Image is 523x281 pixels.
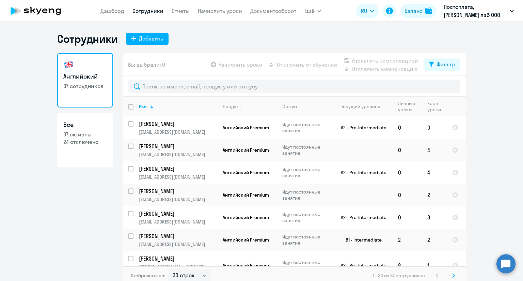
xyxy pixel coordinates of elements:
[427,100,441,113] div: Корп. уроки
[63,82,107,90] p: 37 сотрудников
[63,131,107,138] p: 37 активны
[139,255,216,262] p: [PERSON_NAME]
[329,206,393,229] td: A2 - Pre-Intermediate
[172,7,190,14] a: Отчеты
[393,184,422,206] td: 0
[405,7,423,15] div: Баланс
[282,211,329,224] p: Идут постоянные занятия
[139,232,216,240] p: [PERSON_NAME]
[139,241,217,247] p: [EMAIL_ADDRESS][DOMAIN_NAME]
[139,120,217,128] a: [PERSON_NAME]
[373,272,425,279] span: 1 - 30 из 37 сотрудников
[422,206,447,229] td: 3
[139,143,217,150] a: [PERSON_NAME]
[398,100,422,113] div: Личные уроки
[424,59,460,71] button: Фильтр
[126,33,169,45] button: Добавить
[223,103,276,110] div: Продукт
[329,161,393,184] td: A2 - Pre-Intermediate
[393,229,422,251] td: 2
[335,103,392,110] div: Текущий уровень
[139,151,217,158] p: [EMAIL_ADDRESS][DOMAIN_NAME]
[198,7,242,14] a: Начислить уроки
[282,121,329,134] p: Идут постоянные занятия
[282,144,329,156] p: Идут постоянные занятия
[139,187,216,195] p: [PERSON_NAME]
[282,189,329,201] p: Идут постоянные занятия
[393,116,422,139] td: 0
[223,169,269,176] span: Английский Premium
[361,7,367,15] span: RU
[440,3,517,19] button: Постоплата, [PERSON_NAME] лаб ООО
[139,174,217,180] p: [EMAIL_ADDRESS][DOMAIN_NAME]
[223,262,269,268] span: Английский Premium
[400,4,436,18] button: Балансbalance
[422,184,447,206] td: 2
[223,125,269,131] span: Английский Premium
[282,259,329,271] p: Идут постоянные занятия
[139,210,216,217] p: [PERSON_NAME]
[128,80,460,93] input: Поиск по имени, email, продукту или статусу
[425,7,432,14] img: balance
[304,7,315,15] span: Ещё
[422,229,447,251] td: 2
[139,232,217,240] a: [PERSON_NAME]
[393,139,422,161] td: 0
[427,100,446,113] div: Корп. уроки
[223,147,269,153] span: Английский Premium
[139,210,217,217] a: [PERSON_NAME]
[422,251,447,280] td: 1
[139,129,217,135] p: [EMAIL_ADDRESS][DOMAIN_NAME]
[139,143,216,150] p: [PERSON_NAME]
[422,161,447,184] td: 4
[393,206,422,229] td: 0
[341,103,380,110] div: Текущий уровень
[139,264,217,276] p: [PERSON_NAME][EMAIL_ADDRESS][DOMAIN_NAME]
[223,192,269,198] span: Английский Premium
[393,251,422,280] td: 8
[393,161,422,184] td: 0
[282,166,329,179] p: Идут постоянные занятия
[250,7,296,14] a: Документооборот
[139,34,163,43] div: Добавить
[139,120,216,128] p: [PERSON_NAME]
[329,229,393,251] td: B1 - Intermediate
[57,113,113,167] a: Все37 активны24 отключено
[398,100,415,113] div: Личные уроки
[422,116,447,139] td: 0
[139,255,217,262] a: [PERSON_NAME]
[282,103,329,110] div: Статус
[139,165,217,172] a: [PERSON_NAME]
[422,139,447,161] td: 4
[223,214,269,220] span: Английский Premium
[128,61,165,69] span: Вы выбрали: 0
[223,237,269,243] span: Английский Premium
[63,138,107,146] p: 24 отключено
[437,60,455,68] div: Фильтр
[139,187,217,195] a: [PERSON_NAME]
[100,7,124,14] a: Дашборд
[444,3,507,19] p: Постоплата, [PERSON_NAME] лаб ООО
[356,4,379,18] button: RU
[329,116,393,139] td: A2 - Pre-Intermediate
[282,234,329,246] p: Идут постоянные занятия
[139,196,217,202] p: [EMAIL_ADDRESS][DOMAIN_NAME]
[139,103,148,110] div: Имя
[223,103,241,110] div: Продукт
[329,251,393,280] td: A2 - Pre-Intermediate
[63,120,107,129] h3: Все
[139,219,217,225] p: [EMAIL_ADDRESS][DOMAIN_NAME]
[57,53,113,108] a: Английский37 сотрудников
[139,165,216,172] p: [PERSON_NAME]
[57,32,118,46] h1: Сотрудники
[282,103,297,110] div: Статус
[63,59,74,70] img: english
[139,103,217,110] div: Имя
[304,4,321,18] button: Ещё
[132,7,163,14] a: Сотрудники
[131,272,165,279] span: Отображать по:
[63,72,107,81] h3: Английский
